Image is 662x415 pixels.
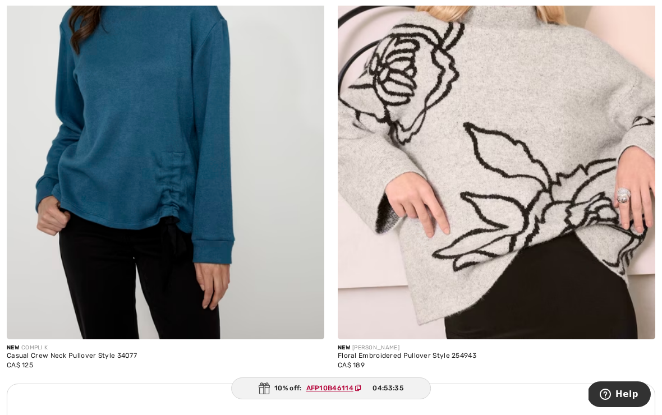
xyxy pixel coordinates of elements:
[373,383,403,393] span: 04:53:35
[338,352,655,360] div: Floral Embroidered Pullover Style 254943
[589,381,651,409] iframe: Opens a widget where you can find more information
[7,344,324,352] div: COMPLI K
[7,361,33,369] span: CA$ 125
[231,377,431,399] div: 10% off:
[338,344,350,351] span: New
[259,382,270,394] img: Gift.svg
[306,384,353,392] ins: AFP10B46114
[7,352,324,360] div: Casual Crew Neck Pullover Style 34077
[338,344,655,352] div: [PERSON_NAME]
[338,361,365,369] span: CA$ 189
[7,344,19,351] span: New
